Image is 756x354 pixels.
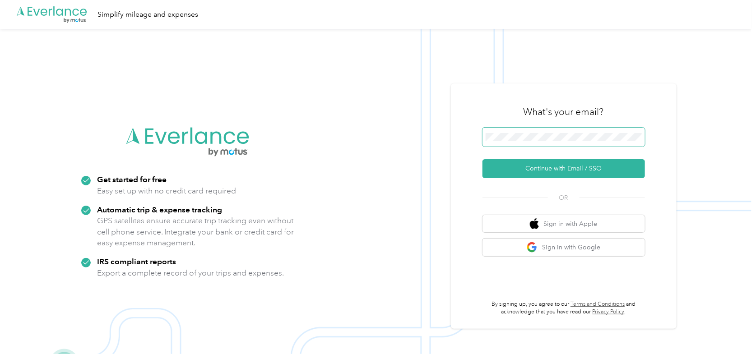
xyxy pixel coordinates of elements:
img: apple logo [530,218,539,230]
h3: What's your email? [524,106,604,118]
iframe: Everlance-gr Chat Button Frame [705,303,756,354]
button: Continue with Email / SSO [482,159,645,178]
button: apple logoSign in with Apple [482,215,645,233]
span: OR [548,193,580,202]
p: GPS satellites ensure accurate trip tracking even without cell phone service. Integrate your bank... [97,215,294,248]
p: Export a complete record of your trips and expenses. [97,267,284,279]
div: Simplify mileage and expenses [97,9,198,20]
strong: IRS compliant reports [97,257,176,266]
strong: Automatic trip & expense tracking [97,205,222,214]
p: Easy set up with no credit card required [97,185,236,197]
a: Privacy Policy [593,308,625,315]
strong: Get started for free [97,175,167,184]
p: By signing up, you agree to our and acknowledge that you have read our . [482,300,645,316]
button: google logoSign in with Google [482,239,645,256]
img: google logo [527,242,538,253]
a: Terms and Conditions [570,301,625,308]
